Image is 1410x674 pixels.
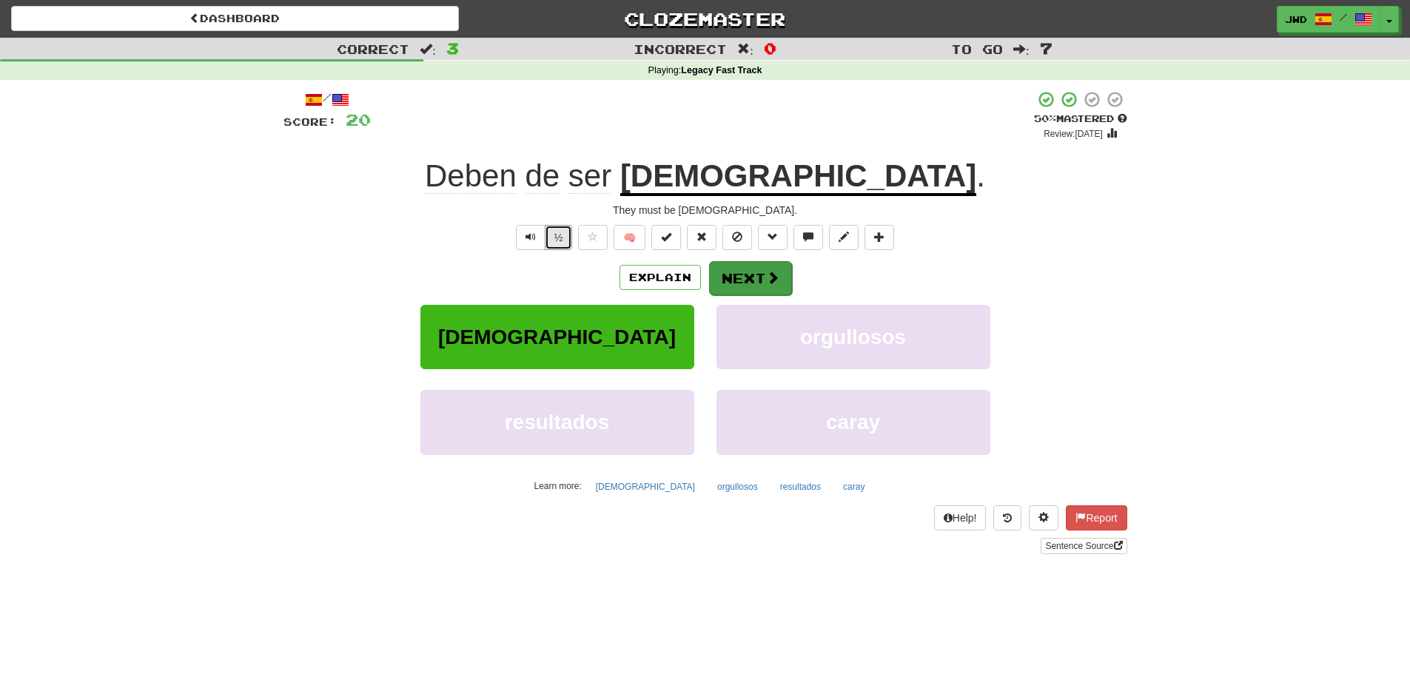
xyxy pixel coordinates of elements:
span: Score: [283,115,337,128]
button: resultados [420,390,694,454]
a: Dashboard [11,6,459,31]
span: : [1013,43,1030,55]
div: Mastered [1034,112,1127,126]
span: [DEMOGRAPHIC_DATA] [438,326,676,348]
button: Grammar (alt+g) [758,225,788,250]
button: Set this sentence to 100% Mastered (alt+m) [651,225,681,250]
button: ½ [545,225,573,250]
button: caray [716,390,990,454]
span: 50 % [1034,112,1056,124]
button: Explain [620,265,701,290]
a: Sentence Source [1041,538,1127,554]
div: / [283,90,371,109]
div: Text-to-speech controls [513,225,573,250]
span: Correct [337,41,409,56]
button: Add to collection (alt+a) [865,225,894,250]
span: : [420,43,436,55]
button: 🧠 [614,225,645,250]
span: 3 [446,39,459,57]
button: Ignore sentence (alt+i) [722,225,752,250]
button: Favorite sentence (alt+f) [578,225,608,250]
span: 7 [1040,39,1053,57]
span: Incorrect [634,41,727,56]
span: : [737,43,753,55]
span: Deben [425,158,517,194]
button: [DEMOGRAPHIC_DATA] [420,305,694,369]
span: / [1340,12,1347,22]
button: caray [835,476,873,498]
button: Next [709,261,792,295]
small: Review: [DATE] [1044,129,1103,139]
button: Edit sentence (alt+d) [829,225,859,250]
span: orgullosos [800,326,906,348]
button: Play sentence audio (ctl+space) [516,225,545,250]
span: To go [951,41,1003,56]
button: Report [1066,505,1127,530]
u: [DEMOGRAPHIC_DATA] [620,158,976,196]
small: Learn more: [534,481,582,491]
span: de [525,158,560,194]
button: orgullosos [709,476,766,498]
a: Clozemaster [481,6,929,32]
div: They must be [DEMOGRAPHIC_DATA]. [283,203,1127,218]
span: ser [568,158,611,194]
strong: Legacy Fast Track [681,65,762,75]
button: Discuss sentence (alt+u) [793,225,823,250]
span: resultados [505,411,610,434]
button: Reset to 0% Mastered (alt+r) [687,225,716,250]
span: . [976,158,985,193]
span: 20 [346,110,371,129]
span: 0 [764,39,776,57]
button: orgullosos [716,305,990,369]
button: [DEMOGRAPHIC_DATA] [588,476,703,498]
span: caray [826,411,880,434]
a: jwd / [1277,6,1380,33]
button: resultados [772,476,829,498]
button: Help! [934,505,987,530]
span: jwd [1285,13,1307,26]
button: Round history (alt+y) [993,505,1021,530]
